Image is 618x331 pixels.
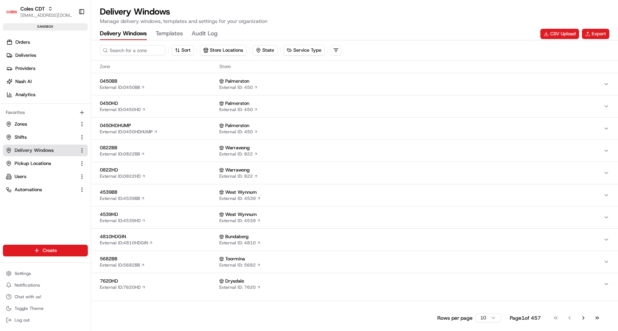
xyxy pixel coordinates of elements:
[91,95,618,117] button: 0450HDExternal ID:0450HD PalmerstonExternal ID: 450
[219,107,258,113] a: External ID: 450
[100,84,145,90] a: External ID:0450BB
[100,167,216,173] span: 0822HD
[219,262,261,268] a: External ID: 5682
[200,45,246,56] button: Store Locations
[100,122,216,129] span: 0450HDHUMP
[3,268,88,279] button: Settings
[540,29,579,39] button: CSV Upload
[100,17,267,25] p: Manage delivery windows, templates and settings for your organization
[91,251,618,273] button: 5682BBExternal ID:5682BB ToorminaExternal ID: 5682
[219,218,261,224] a: External ID: 4539
[15,271,31,276] span: Settings
[253,45,277,55] button: State
[15,91,35,98] span: Analytics
[20,5,45,12] button: Coles CDT
[15,160,51,167] span: Pickup Locations
[3,63,91,74] a: Providers
[219,240,261,246] a: External ID: 4810
[219,84,258,90] a: External ID: 450
[100,196,145,201] a: External ID:4539BB
[91,118,618,139] button: 0450HDHUMPExternal ID:0450HDHUMP PalmerstonExternal ID: 450
[100,278,216,284] span: 7620HD
[284,45,324,55] button: Service Type
[3,184,88,196] button: Automations
[100,107,146,113] a: External ID:0450HD
[225,278,244,284] span: Drysdale
[91,140,618,162] button: 0822BBExternal ID:0822BB WarrawongExternal ID: 822
[91,184,618,206] button: 4539BBExternal ID:4539BB West WynnumExternal ID: 4539
[15,52,36,59] span: Deliveries
[91,206,618,228] button: 4539HDExternal ID:4539HD West WynnumExternal ID: 4539
[100,151,145,157] a: External ID:0822BB
[100,262,145,268] a: External ID:5682BB
[15,147,54,154] span: Delivery Windows
[100,189,216,196] span: 4539BB
[100,256,216,262] span: 5682BB
[3,3,75,20] button: Coles CDTColes CDT[EMAIL_ADDRESS][DOMAIN_NAME]
[6,160,76,167] a: Pickup Locations
[3,171,88,182] button: Users
[6,6,17,17] img: Coles CDT
[15,65,35,72] span: Providers
[6,147,76,154] a: Delivery Windows
[192,28,218,40] button: Audit Log
[43,247,57,254] span: Create
[225,145,250,151] span: Warrawong
[225,100,249,107] span: Palmerston
[3,303,88,314] button: Toggle Theme
[3,158,88,169] button: Pickup Locations
[15,173,26,180] span: Users
[6,186,76,193] a: Automations
[225,167,250,173] span: Warrawong
[3,315,88,325] button: Log out
[3,131,88,143] button: Shifts
[6,134,76,141] a: Shifts
[582,29,609,39] button: Export
[225,211,257,218] span: West Wynnum
[225,256,245,262] span: Toormina
[3,50,91,61] a: Deliveries
[510,314,541,322] div: Page 1 of 457
[219,63,609,70] span: Store
[6,121,76,127] a: Zones
[20,12,73,18] button: [EMAIL_ADDRESS][DOMAIN_NAME]
[3,36,91,48] a: Orders
[15,306,44,311] span: Toggle Theme
[91,162,618,184] button: 0822HDExternal ID:0822HD WarrawongExternal ID: 822
[100,211,216,218] span: 4539HD
[100,173,146,179] a: External ID:0822HD
[225,78,249,84] span: Palmerston
[100,6,267,17] h1: Delivery Windows
[3,89,91,101] a: Analytics
[3,118,88,130] button: Zones
[100,284,146,290] a: External ID:7620HD
[91,229,618,251] button: 4810HDGINExternal ID:4810HDGIN BundabergExternal ID: 4810
[15,294,41,300] span: Chat with us!
[100,28,147,40] button: Delivery Windows
[15,121,27,127] span: Zones
[15,186,42,193] span: Automations
[100,129,158,135] a: External ID:0450HDHUMP
[100,233,216,240] span: 4810HDGIN
[219,196,261,201] a: External ID: 4539
[6,173,76,180] a: Users
[219,284,261,290] a: External ID: 7620
[100,145,216,151] span: 0822BB
[219,129,258,135] a: External ID: 450
[100,78,216,84] span: 0450BB
[219,151,258,157] a: External ID: 822
[225,122,249,129] span: Palmerston
[3,280,88,290] button: Notifications
[225,233,249,240] span: Bundaberg
[437,314,473,322] p: Rows per page
[172,45,194,55] button: Sort
[100,240,153,246] a: External ID:4810HDGIN
[225,189,257,196] span: West Wynnum
[100,45,165,55] input: Search for a zone
[100,218,146,224] a: External ID:4539HD
[100,100,216,107] span: 0450HD
[91,273,618,295] button: 7620HDExternal ID:7620HD DrysdaleExternal ID: 7620
[3,23,88,31] div: sandbox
